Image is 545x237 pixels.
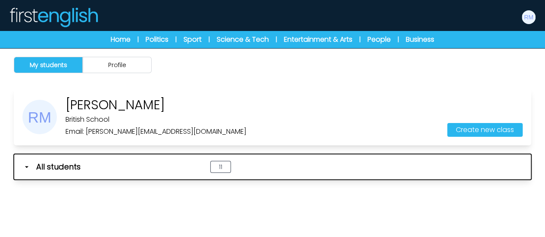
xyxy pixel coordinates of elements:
[406,34,434,45] a: Business
[359,35,361,44] span: |
[276,35,277,44] span: |
[65,97,246,113] p: [PERSON_NAME]
[65,126,246,137] p: Email: [PERSON_NAME][EMAIL_ADDRESS][DOMAIN_NAME]
[9,7,98,28] img: Logo
[447,123,523,137] button: Create new class
[209,35,210,44] span: |
[111,34,131,45] a: Home
[22,100,57,134] img: Rita Martella
[175,35,177,44] span: |
[36,161,81,173] span: All students
[137,35,139,44] span: |
[284,34,352,45] a: Entertainment & Arts
[65,114,246,125] p: British School
[184,34,202,45] a: Sport
[14,154,531,180] button: All students 11
[146,34,168,45] a: Politics
[522,10,536,24] img: Rita Martella
[210,161,231,173] span: 11
[14,57,83,73] button: My students
[217,34,269,45] a: Science & Tech
[83,57,152,73] button: Profile
[367,34,391,45] a: People
[398,35,399,44] span: |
